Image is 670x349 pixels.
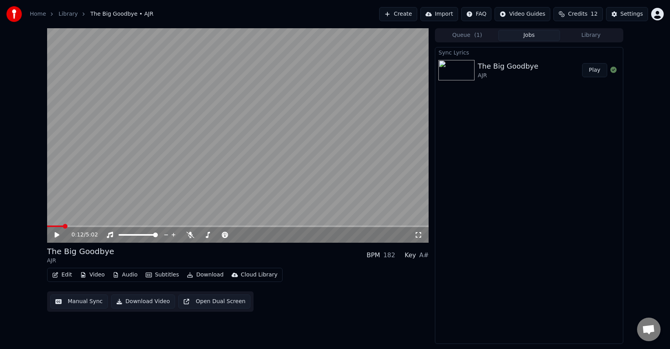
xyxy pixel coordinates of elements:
button: FAQ [461,7,491,21]
span: Credits [568,10,587,18]
button: Library [560,30,622,41]
button: Audio [110,269,141,280]
div: Cloud Library [241,271,277,279]
button: Queue [436,30,498,41]
span: 12 [591,10,598,18]
img: youka [6,6,22,22]
nav: breadcrumb [30,10,153,18]
button: Subtitles [142,269,182,280]
div: Key [405,251,416,260]
div: AJR [47,257,114,265]
div: BPM [367,251,380,260]
div: The Big Goodbye [47,246,114,257]
button: Download [184,269,227,280]
button: Video Guides [495,7,550,21]
span: 0:12 [71,231,84,239]
button: Jobs [498,30,560,41]
button: Video [77,269,108,280]
div: Open chat [637,318,661,341]
button: Settings [606,7,648,21]
div: Sync Lyrics [435,47,623,57]
div: AJR [478,72,538,80]
div: A# [419,251,429,260]
div: Settings [621,10,643,18]
button: Create [379,7,417,21]
button: Manual Sync [50,294,108,309]
button: Open Dual Screen [178,294,251,309]
div: 182 [383,251,395,260]
span: ( 1 ) [474,31,482,39]
button: Credits12 [553,7,602,21]
span: The Big Goodbye • AJR [90,10,153,18]
a: Home [30,10,46,18]
div: The Big Goodbye [478,61,538,72]
button: Play [582,63,607,77]
div: / [71,231,90,239]
button: Import [420,7,458,21]
span: 5:02 [86,231,98,239]
button: Edit [49,269,75,280]
a: Library [58,10,78,18]
button: Download Video [111,294,175,309]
